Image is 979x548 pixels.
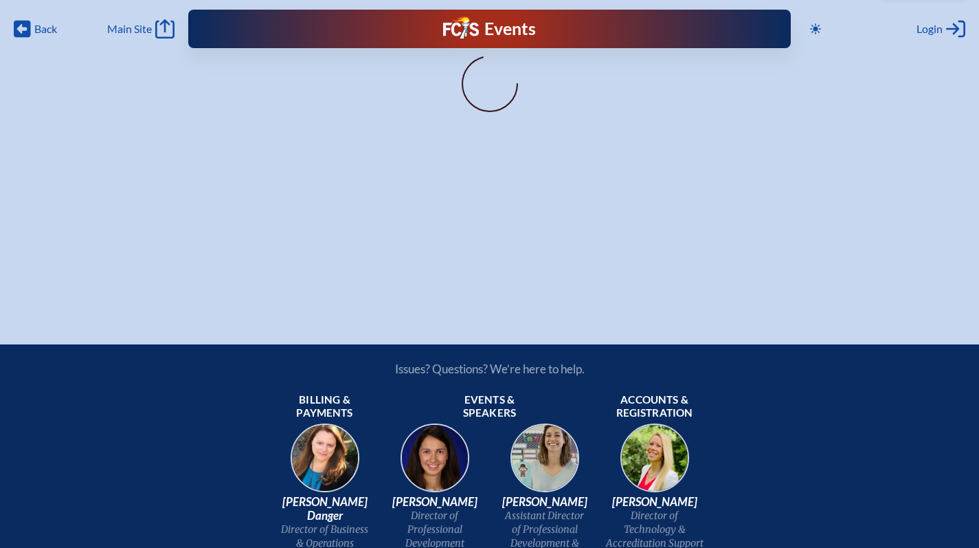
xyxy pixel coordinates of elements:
a: Main Site [107,19,175,39]
span: Billing & payments [275,393,374,421]
span: Main Site [107,22,152,36]
span: [PERSON_NAME] [385,495,484,509]
img: b1ee34a6-5a78-4519-85b2-7190c4823173 [611,419,699,507]
div: FCIS Events — Future ready [361,17,618,41]
span: [PERSON_NAME] Danger [275,495,374,523]
p: Issues? Questions? We’re here to help. [248,362,732,376]
img: 94e3d245-ca72-49ea-9844-ae84f6d33c0f [391,419,479,507]
a: FCIS LogoEvents [443,17,536,41]
img: Florida Council of Independent Schools [443,17,479,39]
span: Accounts & registration [605,393,704,421]
span: [PERSON_NAME] [605,495,704,509]
h1: Events [484,21,536,38]
span: Back [34,22,57,36]
img: 545ba9c4-c691-43d5-86fb-b0a622cbeb82 [501,419,589,507]
span: Login [916,22,943,36]
img: 9c64f3fb-7776-47f4-83d7-46a341952595 [281,419,369,507]
span: [PERSON_NAME] [495,495,594,509]
span: Events & speakers [440,393,539,421]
